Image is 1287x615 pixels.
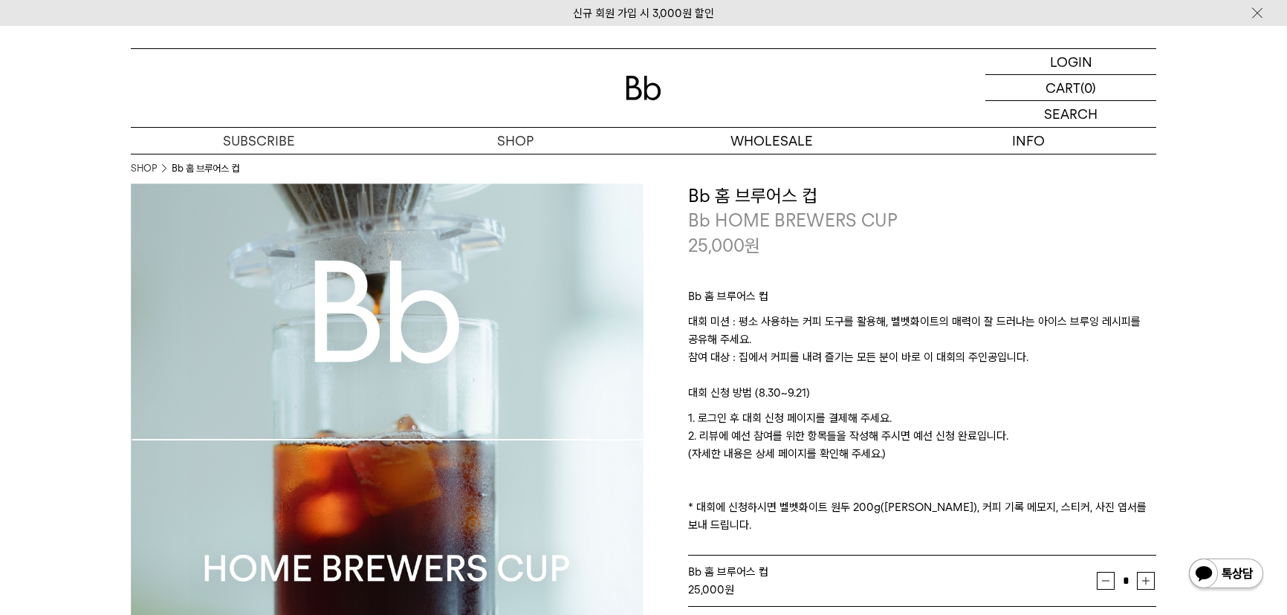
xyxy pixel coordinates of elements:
a: CART (0) [985,75,1156,101]
a: SHOP [131,161,157,176]
span: Bb 홈 브루어스 컵 [688,565,768,579]
p: 25,000 [688,233,760,258]
p: (0) [1080,75,1096,100]
button: 감소 [1097,572,1115,590]
a: 신규 회원 가입 시 3,000원 할인 [573,7,714,20]
p: Bb 홈 브루어스 컵 [688,287,1156,313]
strong: 25,000 [688,583,724,596]
button: 증가 [1137,572,1155,590]
p: 1. 로그인 후 대회 신청 페이지를 결제해 주세요. 2. 리뷰에 예선 참여를 위한 항목들을 작성해 주시면 예선 신청 완료입니다. (자세한 내용은 상세 페이지를 확인해 주세요.... [688,409,1156,534]
img: 로고 [626,76,661,100]
a: SUBSCRIBE [131,128,387,154]
a: SHOP [387,128,643,154]
li: Bb 홈 브루어스 컵 [172,161,239,176]
h3: Bb 홈 브루어스 컵 [688,183,1156,209]
p: INFO [900,128,1156,154]
a: LOGIN [985,49,1156,75]
p: Bb HOME BREWERS CUP [688,208,1156,233]
img: 카카오톡 채널 1:1 채팅 버튼 [1187,557,1265,593]
div: 원 [688,581,1097,599]
p: 대회 신청 방법 (8.30~9.21) [688,384,1156,409]
p: SEARCH [1044,101,1098,127]
p: CART [1046,75,1080,100]
span: 원 [745,235,760,256]
p: WHOLESALE [643,128,900,154]
p: LOGIN [1050,49,1092,74]
p: 대회 미션 : 평소 사용하는 커피 도구를 활용해, 벨벳화이트의 매력이 잘 드러나는 아이스 브루잉 레시피를 공유해 주세요. 참여 대상 : 집에서 커피를 내려 즐기는 모든 분이 ... [688,313,1156,384]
